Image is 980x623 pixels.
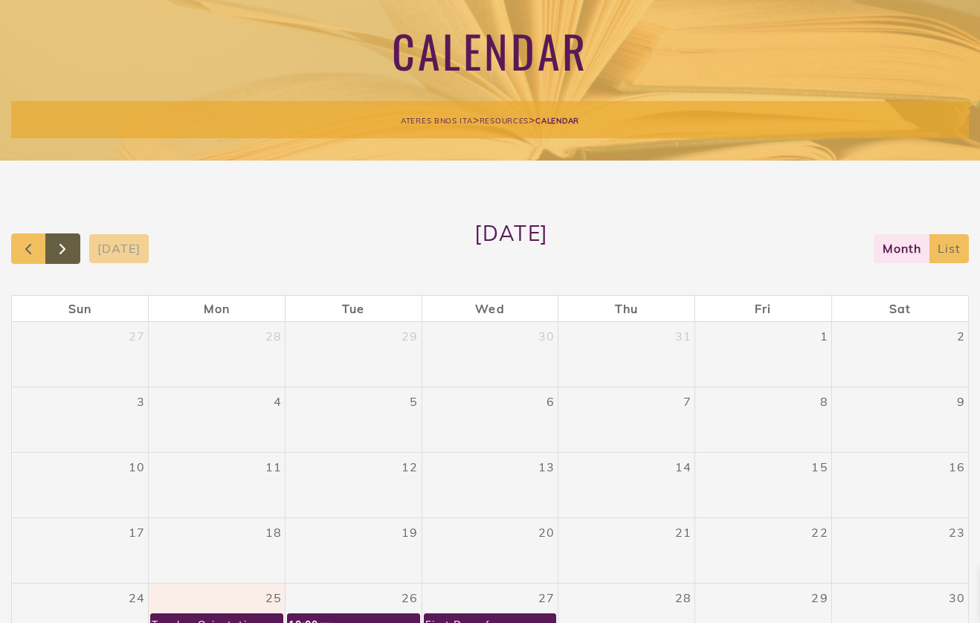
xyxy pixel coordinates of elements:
td: July 27, 2025 [12,322,149,387]
span: Calendar [535,116,579,126]
a: July 31, 2025 [672,322,694,350]
button: month [874,234,929,263]
a: August 22, 2025 [808,518,831,546]
a: August 5, 2025 [407,387,421,416]
td: August 15, 2025 [695,452,832,517]
span: Ateres Bnos Ita [401,116,473,126]
a: August 26, 2025 [399,584,421,612]
td: August 20, 2025 [422,517,558,583]
td: August 19, 2025 [285,517,422,583]
td: August 17, 2025 [12,517,149,583]
a: August 21, 2025 [672,518,694,546]
a: August 6, 2025 [544,387,558,416]
a: August 3, 2025 [134,387,148,416]
a: August 25, 2025 [262,584,285,612]
a: August 23, 2025 [946,518,968,546]
td: August 18, 2025 [149,517,286,583]
a: August 10, 2025 [126,453,148,481]
a: August 28, 2025 [672,584,694,612]
a: Friday [752,296,774,321]
a: Resources [480,113,529,126]
a: Wednesday [472,296,507,321]
a: August 18, 2025 [262,518,285,546]
div: > > [11,101,969,138]
button: Next month [45,233,80,264]
a: Thursday [612,296,641,321]
a: August 1, 2025 [817,322,831,350]
td: August 22, 2025 [695,517,832,583]
a: August 20, 2025 [535,518,558,546]
h1: Calendar [11,22,969,78]
a: August 12, 2025 [399,453,421,481]
td: August 1, 2025 [695,322,832,387]
td: August 10, 2025 [12,452,149,517]
a: August 30, 2025 [946,584,968,612]
td: August 5, 2025 [285,387,422,452]
a: August 15, 2025 [808,453,831,481]
a: August 16, 2025 [946,453,968,481]
a: August 11, 2025 [262,453,285,481]
td: July 30, 2025 [422,322,558,387]
a: August 9, 2025 [954,387,968,416]
td: August 4, 2025 [149,387,286,452]
a: July 28, 2025 [262,322,285,350]
a: July 29, 2025 [399,322,421,350]
td: August 7, 2025 [558,387,695,452]
td: August 6, 2025 [422,387,558,452]
a: August 27, 2025 [535,584,558,612]
a: August 7, 2025 [680,387,694,416]
td: August 9, 2025 [831,387,968,452]
td: August 12, 2025 [285,452,422,517]
a: Sunday [65,296,94,321]
a: August 24, 2025 [126,584,148,612]
h2: [DATE] [474,220,548,277]
button: list [929,234,969,263]
td: July 28, 2025 [149,322,286,387]
a: August 4, 2025 [271,387,285,416]
td: July 31, 2025 [558,322,695,387]
td: August 8, 2025 [695,387,832,452]
td: August 23, 2025 [831,517,968,583]
td: August 13, 2025 [422,452,558,517]
td: July 29, 2025 [285,322,422,387]
td: August 11, 2025 [149,452,286,517]
a: July 30, 2025 [535,322,558,350]
button: Previous month [11,233,46,264]
a: August 19, 2025 [399,518,421,546]
td: August 21, 2025 [558,517,695,583]
a: Monday [201,296,233,321]
a: Saturday [886,296,914,321]
a: July 27, 2025 [126,322,148,350]
a: August 29, 2025 [808,584,831,612]
td: August 2, 2025 [831,322,968,387]
td: August 16, 2025 [831,452,968,517]
td: August 3, 2025 [12,387,149,452]
a: August 13, 2025 [535,453,558,481]
a: August 17, 2025 [126,518,148,546]
td: August 14, 2025 [558,452,695,517]
a: August 2, 2025 [954,322,968,350]
a: Ateres Bnos Ita [401,113,473,126]
button: [DATE] [89,234,149,263]
a: August 8, 2025 [817,387,831,416]
span: Resources [480,116,529,126]
a: August 14, 2025 [672,453,694,481]
a: Tuesday [339,296,367,321]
